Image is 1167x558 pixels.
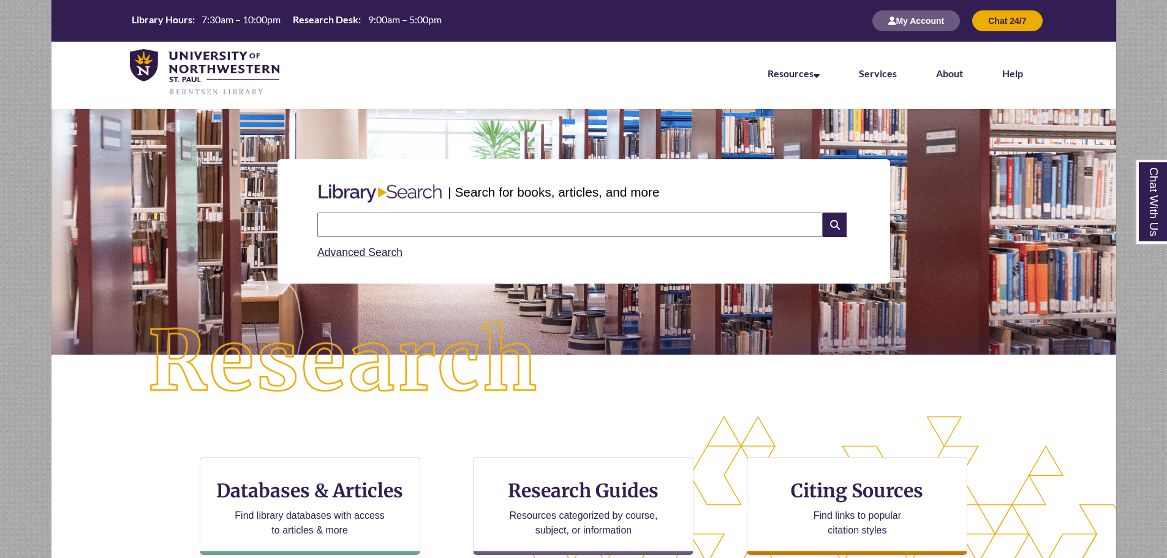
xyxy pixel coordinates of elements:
a: Services [859,67,897,79]
img: Research [104,279,583,445]
a: Hours Today [127,13,447,29]
button: My Account [872,10,960,31]
a: Citing Sources Find links to popular citation styles [747,457,967,555]
p: Find library databases with access to articles & more [230,508,390,538]
h3: Citing Sources [783,479,932,502]
a: My Account [872,15,960,26]
p: Resources categorized by course, subject, or information [504,508,663,538]
th: Research Desk: [288,13,363,26]
a: About [936,67,963,79]
p: | Search for books, articles, and more [448,183,659,202]
a: Help [1002,67,1023,79]
i: Search [823,213,846,237]
span: 7:30am – 10:00pm [202,13,281,25]
a: Chat 24/7 [972,15,1042,26]
p: Find links to popular citation styles [798,508,917,538]
button: Chat 24/7 [972,10,1042,31]
a: Resources [768,67,820,79]
a: Advanced Search [317,246,402,258]
img: Libary Search [312,179,448,208]
img: UNWSP Library Logo [130,49,280,97]
th: Library Hours: [127,13,197,26]
a: Databases & Articles Find library databases with access to articles & more [200,457,420,555]
h3: Research Guides [483,479,683,502]
table: Hours Today [127,13,447,28]
h3: Databases & Articles [210,479,410,502]
a: Research Guides Resources categorized by course, subject, or information [473,457,693,555]
span: 9:00am – 5:00pm [368,13,442,25]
